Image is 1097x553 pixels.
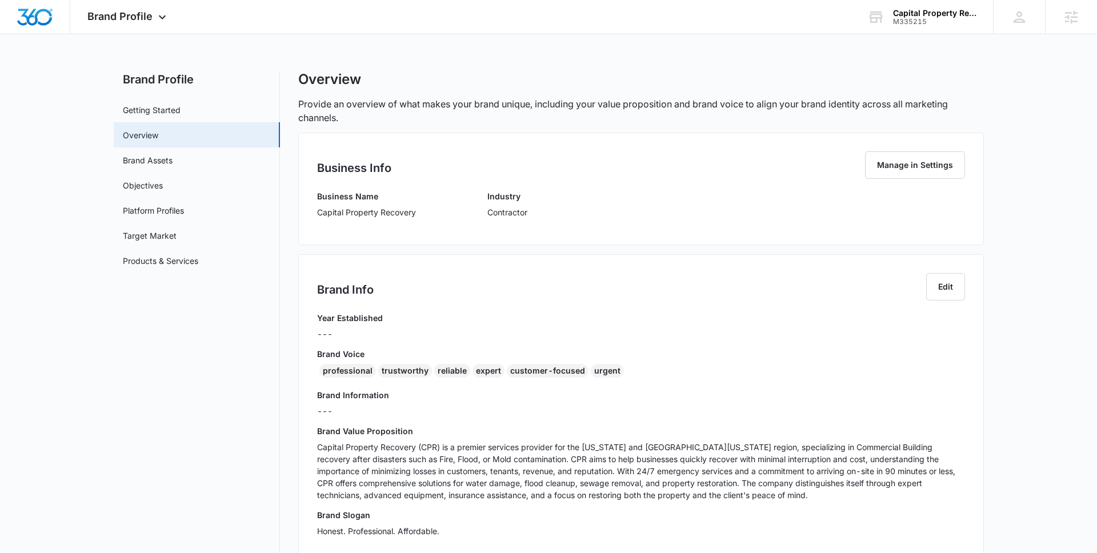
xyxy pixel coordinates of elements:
h3: Brand Slogan [317,509,965,521]
h3: Brand Voice [317,348,965,360]
a: Products & Services [123,255,198,267]
div: trustworthy [378,364,432,378]
h3: Brand Value Proposition [317,425,965,437]
p: --- [317,405,965,417]
div: professional [319,364,376,378]
a: Brand Assets [123,154,173,166]
a: Platform Profiles [123,205,184,217]
div: account name [893,9,976,18]
h2: Business Info [317,159,391,177]
h3: Year Established [317,312,383,324]
div: reliable [434,364,470,378]
h2: Brand Info [317,281,374,298]
a: Objectives [123,179,163,191]
a: Overview [123,129,158,141]
h3: Industry [487,190,527,202]
h2: Brand Profile [114,71,280,88]
p: Capital Property Recovery [317,206,416,218]
p: --- [317,328,383,340]
h3: Business Name [317,190,416,202]
p: Honest. Professional. Affordable. [317,525,965,537]
div: expert [473,364,505,378]
h1: Overview [298,71,361,88]
div: customer-focused [507,364,588,378]
a: Target Market [123,230,177,242]
h3: Brand Information [317,389,965,401]
div: urgent [591,364,624,378]
span: Brand Profile [87,10,153,22]
p: Provide an overview of what makes your brand unique, including your value proposition and brand v... [298,97,984,125]
p: Contractor [487,206,527,218]
div: account id [893,18,976,26]
button: Manage in Settings [865,151,965,179]
a: Getting Started [123,104,181,116]
p: Capital Property Recovery (CPR) is a premier services provider for the [US_STATE] and [GEOGRAPHIC... [317,441,965,501]
button: Edit [926,273,965,300]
